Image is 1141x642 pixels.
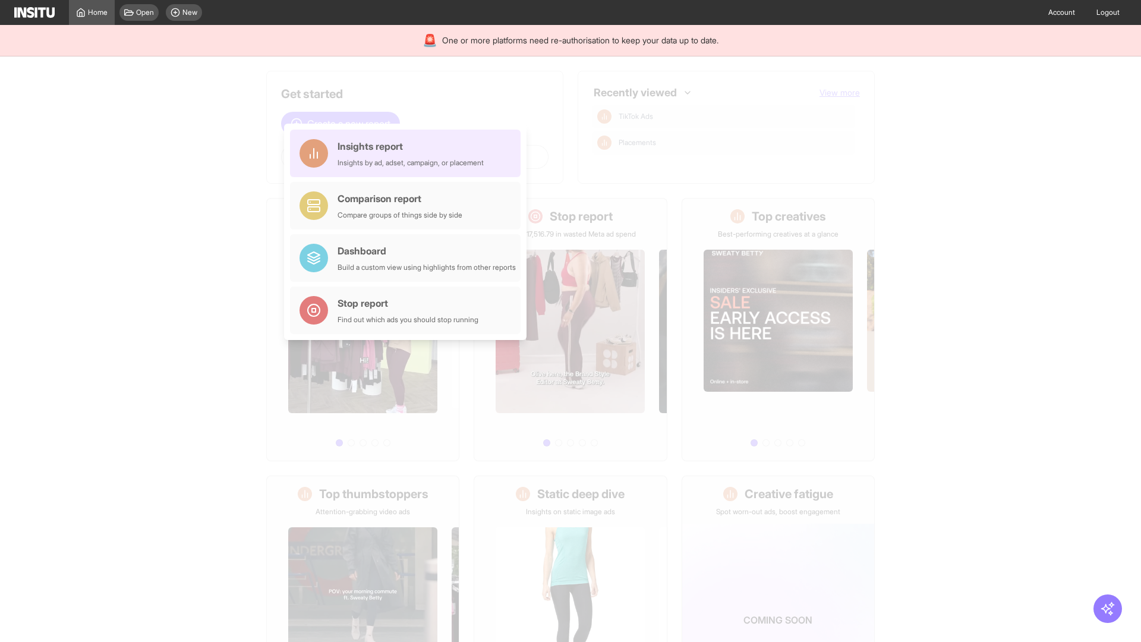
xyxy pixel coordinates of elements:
[338,296,478,310] div: Stop report
[338,263,516,272] div: Build a custom view using highlights from other reports
[423,32,437,49] div: 🚨
[14,7,55,18] img: Logo
[338,244,516,258] div: Dashboard
[338,158,484,168] div: Insights by ad, adset, campaign, or placement
[136,8,154,17] span: Open
[338,139,484,153] div: Insights report
[182,8,197,17] span: New
[338,191,462,206] div: Comparison report
[88,8,108,17] span: Home
[442,34,718,46] span: One or more platforms need re-authorisation to keep your data up to date.
[338,315,478,325] div: Find out which ads you should stop running
[338,210,462,220] div: Compare groups of things side by side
